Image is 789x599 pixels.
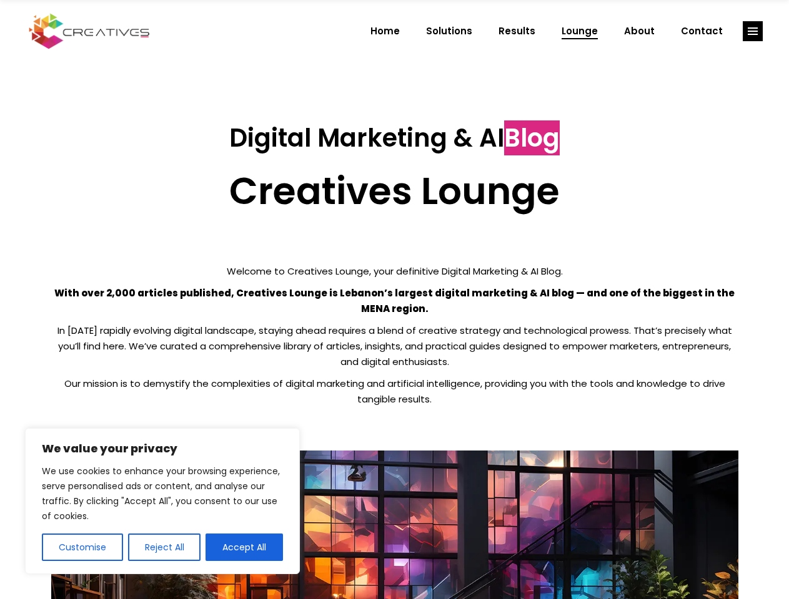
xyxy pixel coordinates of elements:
[51,263,738,279] p: Welcome to Creatives Lounge, your definitive Digital Marketing & AI Blog.
[51,376,738,407] p: Our mission is to demystify the complexities of digital marketing and artificial intelligence, pr...
[743,21,763,41] a: link
[504,120,560,155] span: Blog
[54,286,735,315] strong: With over 2,000 articles published, Creatives Lounge is Lebanon’s largest digital marketing & AI ...
[611,15,668,47] a: About
[51,168,738,213] h2: Creatives Lounge
[206,533,283,561] button: Accept All
[624,15,655,47] span: About
[485,15,548,47] a: Results
[668,15,736,47] a: Contact
[681,15,723,47] span: Contact
[562,15,598,47] span: Lounge
[426,15,472,47] span: Solutions
[51,323,738,369] p: In [DATE] rapidly evolving digital landscape, staying ahead requires a blend of creative strategy...
[370,15,400,47] span: Home
[548,15,611,47] a: Lounge
[499,15,535,47] span: Results
[25,428,300,574] div: We value your privacy
[42,464,283,524] p: We use cookies to enhance your browsing experience, serve personalised ads or content, and analys...
[128,533,201,561] button: Reject All
[51,123,738,153] h3: Digital Marketing & AI
[42,441,283,456] p: We value your privacy
[413,15,485,47] a: Solutions
[357,15,413,47] a: Home
[26,12,152,51] img: Creatives
[42,533,123,561] button: Customise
